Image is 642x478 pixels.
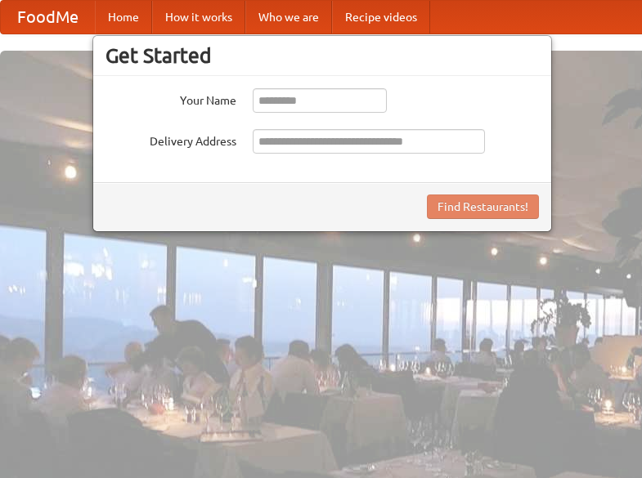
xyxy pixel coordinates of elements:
[95,1,152,34] a: Home
[106,88,236,109] label: Your Name
[245,1,332,34] a: Who we are
[427,194,539,219] button: Find Restaurants!
[106,43,539,68] h3: Get Started
[152,1,245,34] a: How it works
[332,1,430,34] a: Recipe videos
[106,129,236,150] label: Delivery Address
[1,1,95,34] a: FoodMe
